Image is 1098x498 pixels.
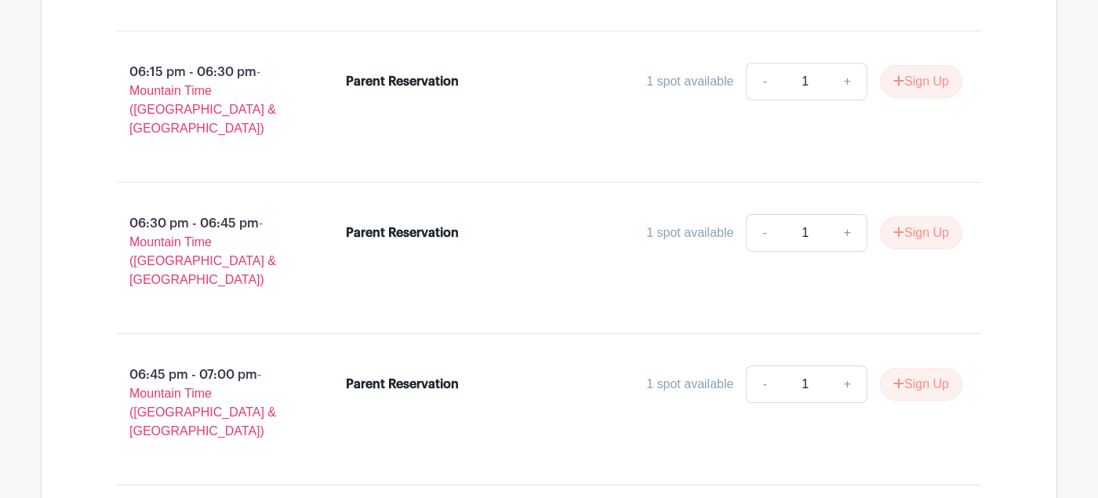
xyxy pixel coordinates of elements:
div: 1 spot available [646,72,733,91]
a: + [828,365,867,403]
div: Parent Reservation [346,224,459,242]
button: Sign Up [880,216,962,249]
a: - [746,214,782,252]
p: 06:30 pm - 06:45 pm [92,208,321,296]
div: Parent Reservation [346,375,459,394]
p: 06:45 pm - 07:00 pm [92,359,321,447]
div: Parent Reservation [346,72,459,91]
button: Sign Up [880,65,962,98]
div: 1 spot available [646,224,733,242]
a: - [746,63,782,100]
p: 06:15 pm - 06:30 pm [92,56,321,144]
a: + [828,63,867,100]
a: - [746,365,782,403]
button: Sign Up [880,368,962,401]
a: + [828,214,867,252]
div: 1 spot available [646,375,733,394]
